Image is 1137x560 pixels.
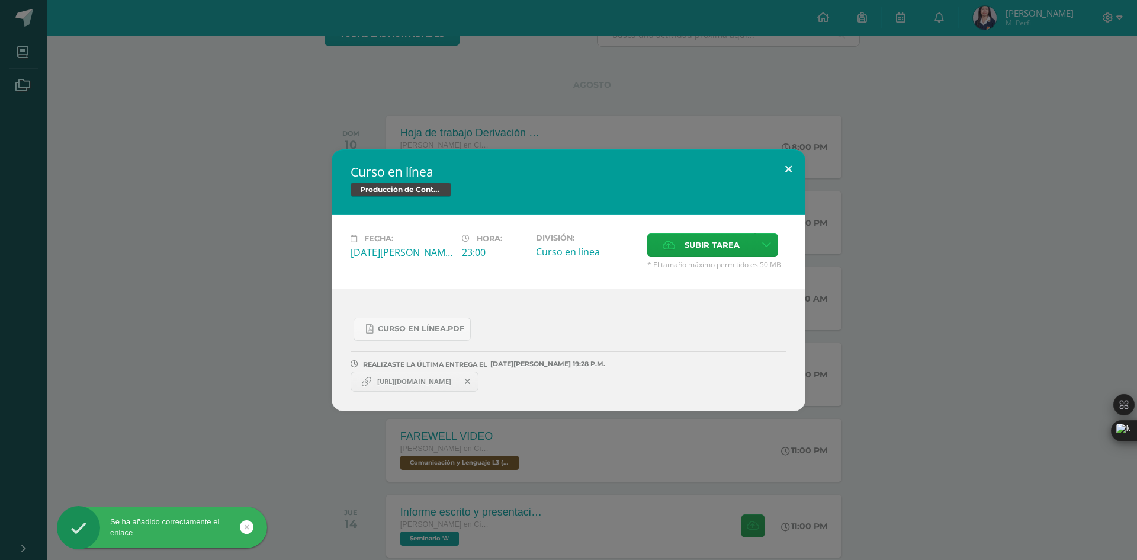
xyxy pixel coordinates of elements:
span: Producción de Contenidos Digitales [351,183,451,197]
a: https://classroom.google.com/c/NzkxMDE2NDA3MjY3?cjc=z6iiibnn [351,372,478,392]
label: División: [536,233,638,242]
div: 23:00 [462,246,526,259]
span: REALIZASTE LA ÚLTIMA ENTREGA EL [363,360,487,369]
a: Curso en línea.pdf [354,318,471,341]
span: Hora: [477,234,502,243]
div: Se ha añadido correctamente el enlace [57,517,267,538]
button: Close (Esc) [772,149,805,190]
h2: Curso en línea [351,164,786,180]
div: Curso en línea [536,245,638,258]
span: Remover entrega [458,375,478,388]
span: Fecha: [364,234,393,243]
span: [URL][DOMAIN_NAME] [371,377,457,386]
div: [DATE][PERSON_NAME] [351,246,452,259]
span: Subir tarea [685,234,740,256]
span: Curso en línea.pdf [378,324,464,334]
span: * El tamaño máximo permitido es 50 MB [647,260,786,270]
